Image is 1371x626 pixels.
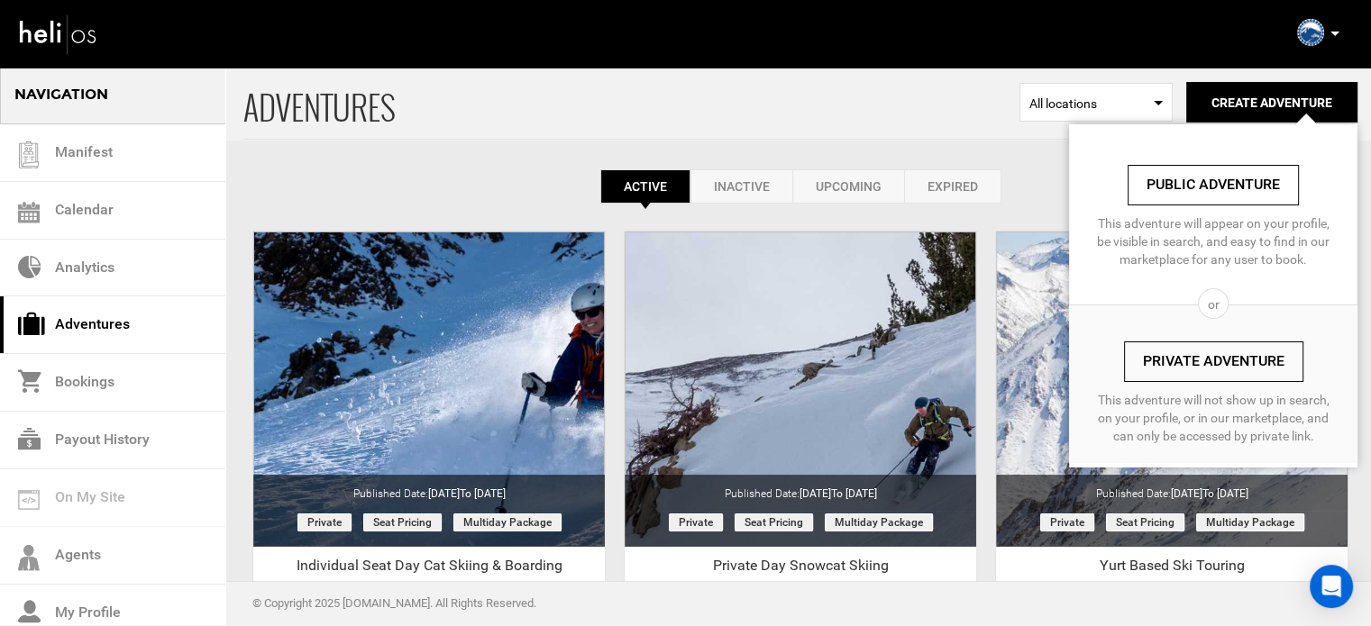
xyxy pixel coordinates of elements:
span: to [DATE] [831,487,877,500]
span: Multiday package [1196,513,1304,531]
img: guest-list.svg [15,141,42,168]
span: Private [297,513,352,531]
span: to [DATE] [460,487,506,500]
span: Seat Pricing [363,513,442,531]
img: heli-logo [18,10,99,58]
span: [DATE] [800,487,877,500]
button: Create Adventure [1186,82,1357,122]
a: Upcoming [792,169,904,204]
a: Expired [904,169,1001,204]
a: Public Adventure [1128,165,1299,205]
img: agents-icon.svg [18,545,40,571]
div: Yurt Based Ski Touring [996,556,1348,583]
span: Seat Pricing [1106,513,1184,531]
span: Multiday package [825,513,933,531]
span: Select box activate [1019,83,1173,122]
span: Private [1040,513,1094,531]
div: Open Intercom Messenger [1310,565,1353,608]
img: calendar.svg [18,202,40,223]
span: Private [669,513,723,531]
span: [DATE] [428,487,506,500]
a: Private Adventure [1124,341,1303,382]
span: or [1198,288,1229,319]
div: Published Date: [996,475,1348,502]
img: on_my_site.svg [18,490,40,510]
a: Active [600,169,690,204]
span: This adventure will appear on your profile, be visible in search, and easy to find in our marketp... [1069,214,1357,277]
div: Published Date: [625,475,976,502]
span: to [DATE] [1202,487,1248,500]
span: All locations [1029,95,1163,113]
span: Multiday package [453,513,562,531]
span: ADVENTURES [243,66,1019,139]
span: This adventure will not show up in search, on your profile, or in our marketplace, and can only b... [1069,391,1357,454]
div: Private Day Snowcat Skiing [625,556,976,583]
div: Individual Seat Day Cat Skiing & Boarding [253,556,605,583]
span: Seat Pricing [735,513,813,531]
a: Inactive [690,169,792,204]
img: 81b8b1873b693b634ec30c298c789820.png [1297,19,1324,46]
span: [DATE] [1171,487,1248,500]
div: Published Date: [253,475,605,502]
